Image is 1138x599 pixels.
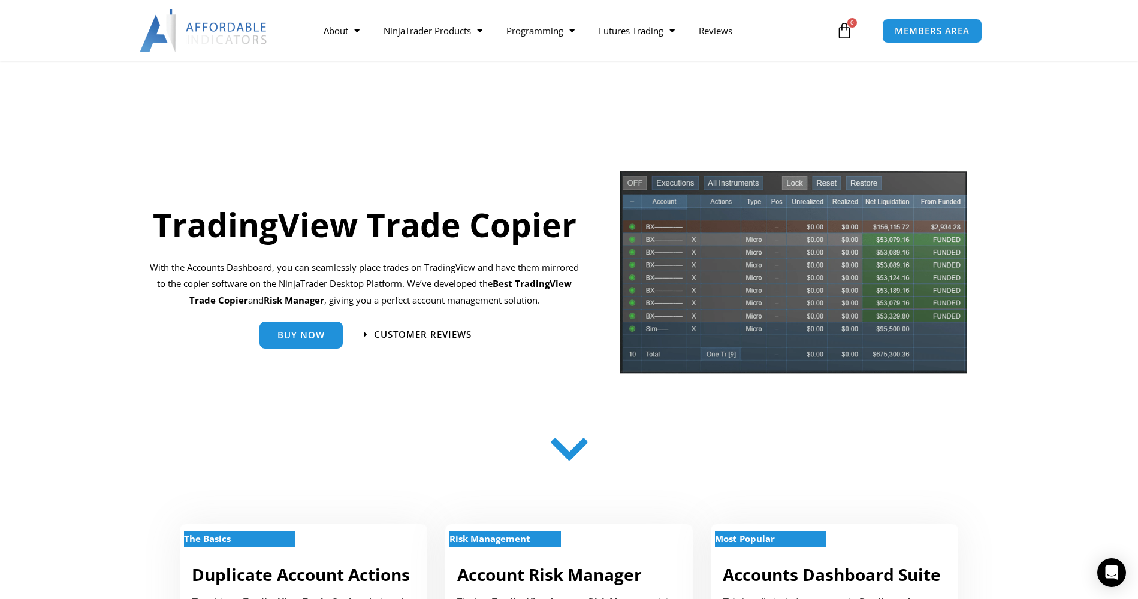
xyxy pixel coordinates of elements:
nav: Menu [312,17,833,44]
a: Buy Now [259,322,343,349]
strong: Risk Management [449,533,530,544]
a: Reviews [687,17,744,44]
a: About [312,17,372,44]
a: MEMBERS AREA [882,19,982,43]
a: Accounts Dashboard Suite [723,563,941,586]
img: tradecopier | Affordable Indicators – NinjaTrader [618,170,968,383]
p: With the Accounts Dashboard, you can seamlessly place trades on TradingView and have them mirrore... [147,259,582,310]
img: LogoAI | Affordable Indicators – NinjaTrader [140,9,268,52]
span: MEMBERS AREA [895,26,970,35]
div: Open Intercom Messenger [1097,558,1126,587]
a: Account Risk Manager [457,563,642,586]
strong: The Basics [184,533,231,544]
h1: TradingView Trade Copier [147,201,582,247]
span: Customer Reviews [374,330,472,339]
a: NinjaTrader Products [372,17,494,44]
strong: Most Popular [715,533,775,544]
a: 0 [818,13,871,48]
a: Customer Reviews [364,330,472,339]
strong: Risk Manager [264,294,324,306]
span: 0 [847,18,857,28]
span: Buy Now [277,331,325,340]
a: Duplicate Account Actions [192,563,410,586]
a: Futures Trading [587,17,687,44]
a: Programming [494,17,587,44]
